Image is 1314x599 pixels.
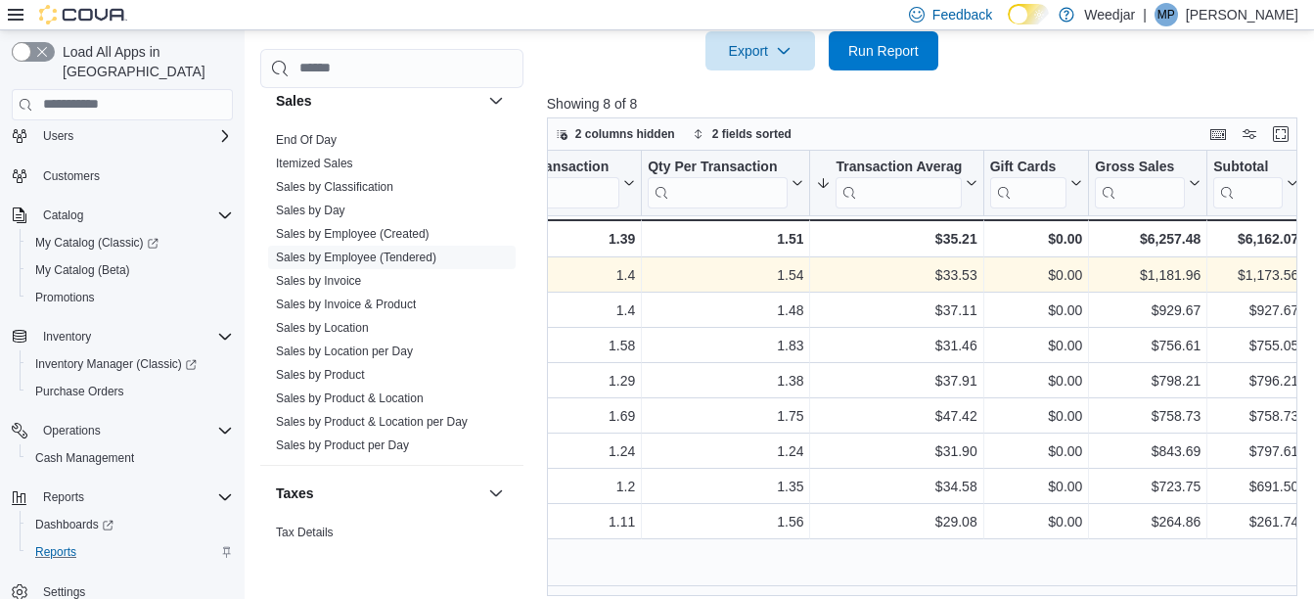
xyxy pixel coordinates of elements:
[575,126,675,142] span: 2 columns hidden
[35,290,95,305] span: Promotions
[467,334,636,357] div: 1.58
[705,31,815,70] button: Export
[43,329,91,345] span: Inventory
[276,484,480,503] button: Taxes
[466,227,635,251] div: 1.39
[816,510,976,533] div: $29.08
[35,325,99,348] button: Inventory
[836,158,961,176] div: Transaction Average
[35,164,108,188] a: Customers
[35,325,233,348] span: Inventory
[1008,24,1009,25] span: Dark Mode
[712,126,792,142] span: 2 fields sorted
[1213,475,1298,498] div: $691.50
[276,414,468,430] span: Sales by Product & Location per Day
[20,538,241,566] button: Reports
[548,122,683,146] button: 2 columns hidden
[1095,227,1201,251] div: $6,257.48
[35,356,197,372] span: Inventory Manager (Classic)
[27,540,84,564] a: Reports
[717,31,803,70] span: Export
[989,475,1082,498] div: $0.00
[27,258,233,282] span: My Catalog (Beta)
[1095,475,1201,498] div: $723.75
[1095,369,1201,392] div: $798.21
[276,274,361,288] a: Sales by Invoice
[989,404,1082,428] div: $0.00
[648,404,803,428] div: 1.75
[466,158,619,176] div: Items Per Transaction
[20,444,241,472] button: Cash Management
[260,128,523,465] div: Sales
[1186,3,1298,26] p: [PERSON_NAME]
[1213,510,1298,533] div: $261.74
[816,369,976,392] div: $37.91
[27,540,233,564] span: Reports
[1095,158,1185,176] div: Gross Sales
[276,132,337,148] span: End Of Day
[35,485,233,509] span: Reports
[1238,122,1261,146] button: Display options
[466,158,619,207] div: Items Per Transaction
[989,334,1082,357] div: $0.00
[27,231,233,254] span: My Catalog (Classic)
[484,482,508,505] button: Taxes
[20,256,241,284] button: My Catalog (Beta)
[1213,334,1298,357] div: $755.05
[276,367,365,383] span: Sales by Product
[989,263,1082,287] div: $0.00
[932,5,992,24] span: Feedback
[20,350,241,378] a: Inventory Manager (Classic)
[1269,122,1292,146] button: Enter fullscreen
[20,229,241,256] a: My Catalog (Classic)
[4,122,241,150] button: Users
[276,321,369,335] a: Sales by Location
[43,423,101,438] span: Operations
[276,133,337,147] a: End Of Day
[276,526,334,539] a: Tax Details
[4,161,241,190] button: Customers
[276,320,369,336] span: Sales by Location
[276,250,436,265] span: Sales by Employee (Tendered)
[1008,4,1049,24] input: Dark Mode
[35,163,233,188] span: Customers
[648,369,803,392] div: 1.38
[1213,404,1298,428] div: $758.73
[35,384,124,399] span: Purchase Orders
[1095,263,1201,287] div: $1,181.96
[1206,122,1230,146] button: Keyboard shortcuts
[547,94,1305,114] p: Showing 8 of 8
[648,299,803,322] div: 1.48
[276,391,424,406] span: Sales by Product & Location
[20,511,241,538] a: Dashboards
[27,446,142,470] a: Cash Management
[276,156,353,171] span: Itemized Sales
[276,415,468,429] a: Sales by Product & Location per Day
[685,122,799,146] button: 2 fields sorted
[648,158,788,207] div: Qty Per Transaction
[27,258,138,282] a: My Catalog (Beta)
[1213,158,1283,176] div: Subtotal
[989,158,1066,176] div: Gift Cards
[276,484,314,503] h3: Taxes
[35,419,233,442] span: Operations
[816,158,976,207] button: Transaction Average
[43,207,83,223] span: Catalog
[484,89,508,113] button: Sales
[467,299,636,322] div: 1.4
[989,510,1082,533] div: $0.00
[989,369,1082,392] div: $0.00
[848,41,919,61] span: Run Report
[836,158,961,207] div: Transaction Average
[648,334,803,357] div: 1.83
[27,231,166,254] a: My Catalog (Classic)
[35,450,134,466] span: Cash Management
[276,251,436,264] a: Sales by Employee (Tendered)
[43,128,73,144] span: Users
[816,475,976,498] div: $34.58
[35,235,159,251] span: My Catalog (Classic)
[1155,3,1178,26] div: Matt Proulx
[276,297,416,312] span: Sales by Invoice & Product
[20,378,241,405] button: Purchase Orders
[27,513,233,536] span: Dashboards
